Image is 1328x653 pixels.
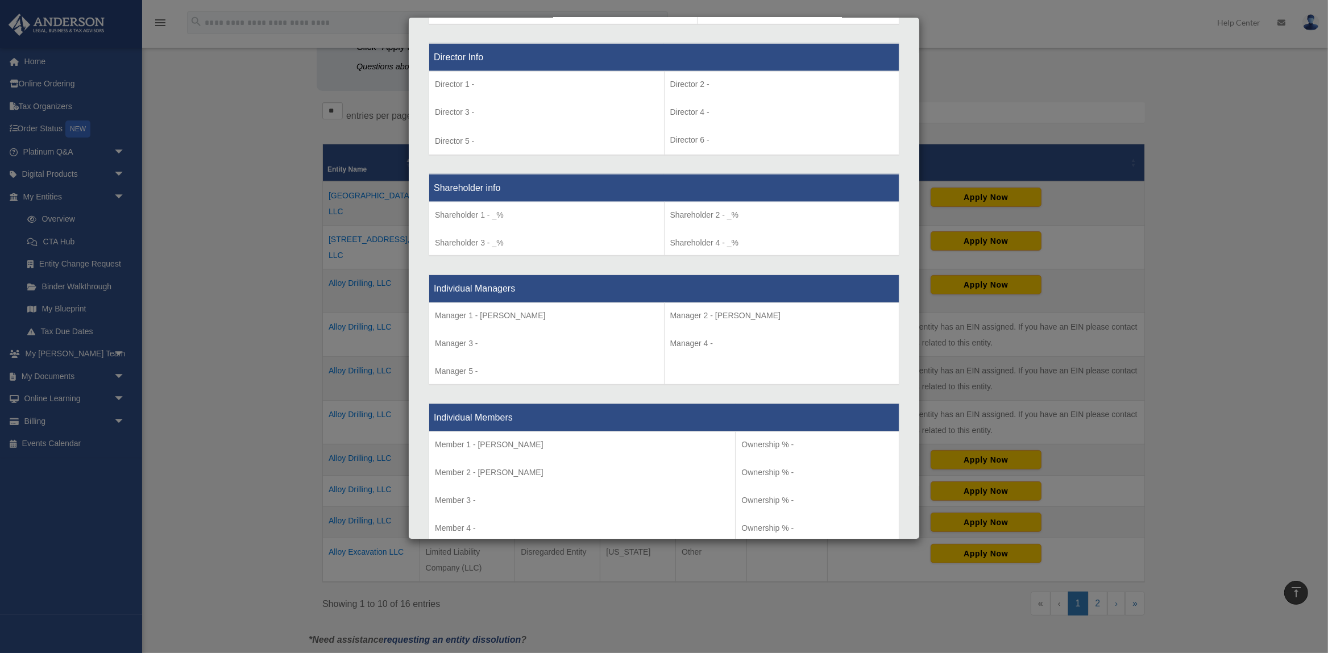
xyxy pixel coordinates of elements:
p: Member 3 - [435,493,729,508]
p: Director 4 - [670,105,894,119]
p: Director 1 - [435,77,658,91]
th: Director Info [429,43,899,71]
p: Manager 2 - [PERSON_NAME] [670,309,894,323]
p: Ownership % - [741,521,893,535]
td: Director 5 - [429,71,665,155]
th: Individual Managers [429,275,899,303]
p: Director 2 - [670,77,894,91]
p: Director 3 - [435,105,658,119]
th: Shareholder info [429,174,899,202]
p: Shareholder 4 - _% [670,236,894,250]
p: Shareholder 1 - _% [435,208,658,222]
p: Ownership % - [741,493,893,508]
p: Manager 4 - [670,336,894,351]
p: Shareholder 3 - _% [435,236,658,250]
p: Shareholder 2 - _% [670,208,894,222]
p: Director 6 - [670,133,894,147]
p: Manager 5 - [435,364,658,379]
p: Member 1 - [PERSON_NAME] [435,438,729,452]
p: Member 2 - [PERSON_NAME] [435,465,729,480]
p: Manager 3 - [435,336,658,351]
th: Individual Members [429,404,899,431]
p: Ownership % - [741,438,893,452]
p: Member 4 - [435,521,729,535]
p: Manager 1 - [PERSON_NAME] [435,309,658,323]
p: Ownership % - [741,465,893,480]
